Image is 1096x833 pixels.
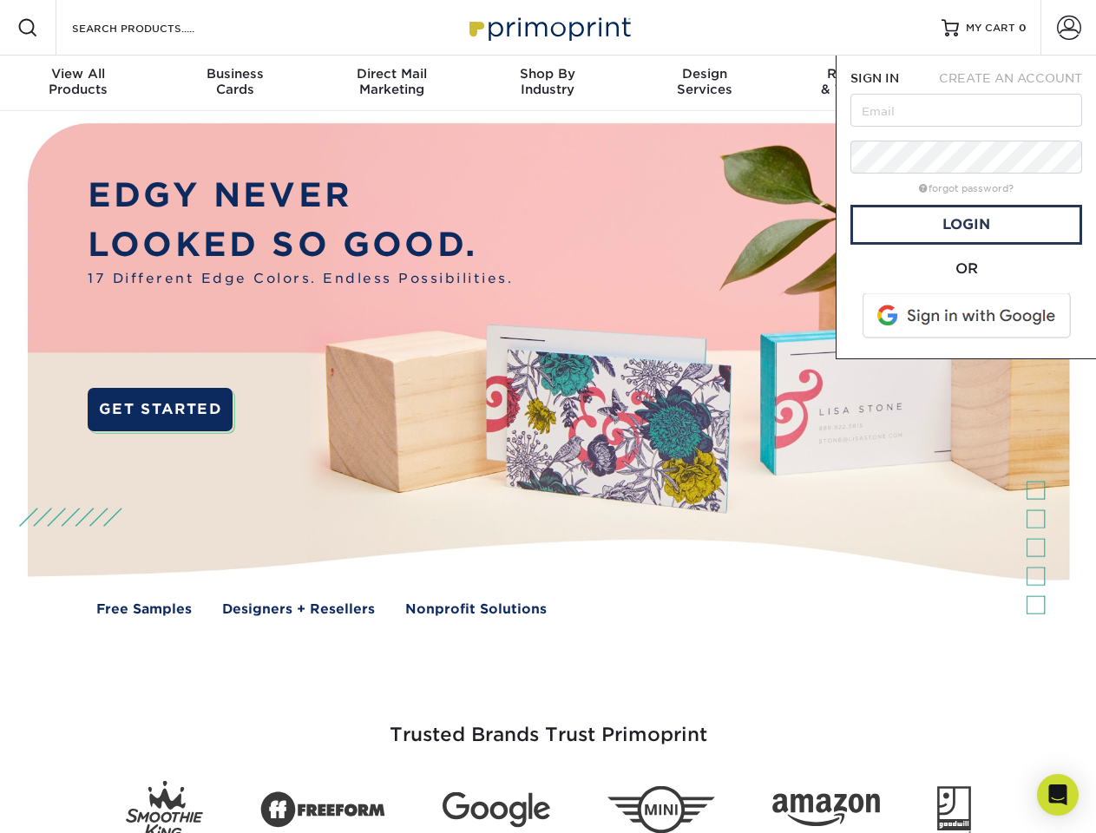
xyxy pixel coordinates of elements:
a: Free Samples [96,600,192,620]
div: OR [850,259,1082,279]
a: Direct MailMarketing [313,56,469,111]
input: Email [850,94,1082,127]
span: Direct Mail [313,66,469,82]
span: CREATE AN ACCOUNT [939,71,1082,85]
div: Marketing [313,66,469,97]
span: MY CART [966,21,1015,36]
input: SEARCH PRODUCTS..... [70,17,240,38]
span: Resources [783,66,939,82]
iframe: Google Customer Reviews [4,780,148,827]
img: Primoprint [462,9,635,46]
a: Resources& Templates [783,56,939,111]
img: Goodwill [937,786,971,833]
h3: Trusted Brands Trust Primoprint [41,682,1056,767]
div: & Templates [783,66,939,97]
div: Cards [156,66,312,97]
span: Design [627,66,783,82]
span: Business [156,66,312,82]
a: GET STARTED [88,388,233,431]
a: Designers + Resellers [222,600,375,620]
p: LOOKED SO GOOD. [88,220,513,270]
a: Login [850,205,1082,245]
a: Nonprofit Solutions [405,600,547,620]
span: 17 Different Edge Colors. Endless Possibilities. [88,269,513,289]
a: Shop ByIndustry [469,56,626,111]
a: forgot password? [919,183,1014,194]
div: Services [627,66,783,97]
span: SIGN IN [850,71,899,85]
img: Amazon [772,794,880,827]
span: Shop By [469,66,626,82]
div: Industry [469,66,626,97]
a: BusinessCards [156,56,312,111]
img: Google [443,792,550,828]
a: DesignServices [627,56,783,111]
div: Open Intercom Messenger [1037,774,1079,816]
p: EDGY NEVER [88,171,513,220]
span: 0 [1019,22,1027,34]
